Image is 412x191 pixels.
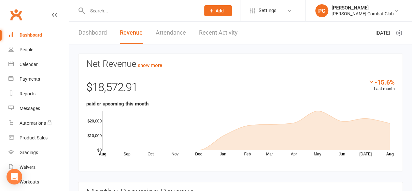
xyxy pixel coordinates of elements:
[20,106,40,111] div: Messages
[8,145,69,160] a: Gradings
[8,42,69,57] a: People
[20,32,42,38] div: Dashboard
[8,160,69,175] a: Waivers
[199,22,238,44] a: Recent Activity
[85,6,196,15] input: Search...
[138,62,162,68] a: show more
[8,101,69,116] a: Messages
[8,57,69,72] a: Calendar
[332,5,394,11] div: [PERSON_NAME]
[86,59,395,69] h3: Net Revenue
[86,78,395,100] div: $18,572.91
[8,28,69,42] a: Dashboard
[8,7,24,23] a: Clubworx
[7,169,22,184] div: Open Intercom Messenger
[259,3,277,18] span: Settings
[8,72,69,87] a: Payments
[8,116,69,131] a: Automations
[156,22,186,44] a: Attendance
[20,91,36,96] div: Reports
[20,76,40,82] div: Payments
[8,87,69,101] a: Reports
[368,78,395,86] div: -15.6%
[20,150,38,155] div: Gradings
[332,11,394,17] div: [PERSON_NAME] Combat Club
[20,135,48,140] div: Product Sales
[20,62,38,67] div: Calendar
[315,4,328,17] div: PC
[20,47,33,52] div: People
[20,120,46,126] div: Automations
[204,5,232,16] button: Add
[20,165,36,170] div: Waivers
[86,101,149,107] strong: paid or upcoming this month
[8,175,69,189] a: Workouts
[78,22,107,44] a: Dashboard
[8,131,69,145] a: Product Sales
[120,22,143,44] a: Revenue
[376,29,390,37] span: [DATE]
[216,8,224,13] span: Add
[368,78,395,92] div: Last month
[20,179,39,184] div: Workouts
